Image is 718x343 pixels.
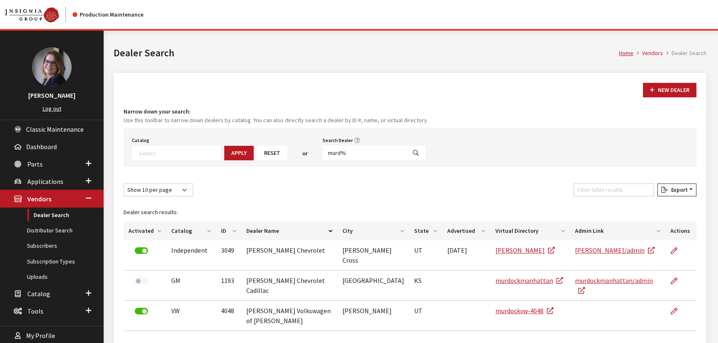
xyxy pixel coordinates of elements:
[495,246,555,254] a: [PERSON_NAME]
[670,240,684,261] a: Edit Dealer
[409,301,442,331] td: UT
[337,222,409,240] th: City: activate to sort column ascending
[32,47,72,87] img: Kim Callahan Collins
[224,146,254,160] button: Apply
[166,222,216,240] th: Catalog: activate to sort column ascending
[337,271,409,301] td: [GEOGRAPHIC_DATA]
[135,308,148,314] label: Deactivate Dealer
[670,301,684,321] a: Edit Dealer
[302,149,308,158] span: or
[166,271,216,301] td: GM
[216,301,241,331] td: 4048
[43,105,61,112] a: Log out
[73,10,143,19] div: Production Maintenance
[643,83,696,97] button: New Dealer
[570,222,665,240] th: Admin Link: activate to sort column ascending
[166,240,216,271] td: Independent
[323,137,353,144] label: Search Dealer
[409,222,442,240] th: State: activate to sort column ascending
[216,240,241,271] td: 3049
[124,203,696,222] caption: Dealer search results:
[5,7,59,22] img: Catalog Maintenance
[216,222,241,240] th: ID: activate to sort column ascending
[490,222,570,240] th: Virtual Directory: activate to sort column ascending
[323,146,406,160] input: Search
[27,290,50,298] span: Catalog
[574,184,654,196] input: Filter table results
[26,143,57,151] span: Dashboard
[27,195,51,203] span: Vendors
[114,46,619,60] h1: Dealer Search
[26,125,84,133] span: Classic Maintenance
[124,116,696,125] small: Use this toolbar to narrow down dealers by catalog. You can also directly search a dealer by ID #...
[409,240,442,271] td: UT
[575,246,655,254] a: [PERSON_NAME]/admin
[495,307,553,315] a: murdockvw-4048
[27,177,63,186] span: Applications
[216,271,241,301] td: 1193
[26,332,55,340] span: My Profile
[663,49,706,58] li: Dealer Search
[124,107,696,116] h4: Narrow down your search:
[442,240,490,271] td: [DATE]
[442,222,490,240] th: Advertised: activate to sort column ascending
[124,222,166,240] th: Activated: activate to sort column ascending
[27,160,43,168] span: Parts
[166,301,216,331] td: VW
[337,301,409,331] td: [PERSON_NAME]
[241,222,337,240] th: Dealer Name: activate to sort column descending
[657,184,696,196] button: Export
[241,271,337,301] td: [PERSON_NAME] Chevrolet Cadillac
[633,49,663,58] li: Vendors
[670,271,684,291] a: Edit Dealer
[132,137,149,144] label: Catalog
[27,307,44,315] span: Tools
[5,7,73,22] a: Insignia Group logo
[668,186,688,193] span: Export
[132,146,221,160] span: Select
[575,276,653,295] a: murdockmanhattan/admin
[406,146,426,160] button: Search
[409,271,442,301] td: KS
[665,222,696,240] th: Actions
[241,240,337,271] td: [PERSON_NAME] Chevrolet
[135,278,148,284] label: Activate Dealer
[619,49,633,57] a: Home
[337,240,409,271] td: [PERSON_NAME] Cross
[139,149,221,157] textarea: Search
[257,146,287,160] button: Reset
[8,90,95,100] h3: [PERSON_NAME]
[495,276,563,285] a: murdockmanhattan
[241,301,337,331] td: [PERSON_NAME] Volkswagen of [PERSON_NAME]
[135,247,148,254] label: Deactivate Dealer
